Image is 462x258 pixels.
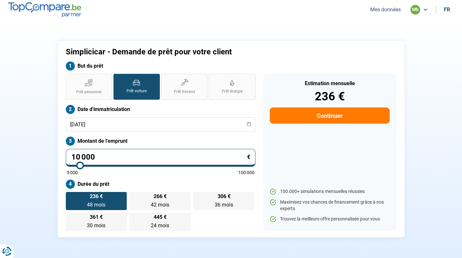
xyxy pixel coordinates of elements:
[66,105,255,114] label: Date d'immatriculation
[76,89,101,95] span: Prêt personnel
[410,5,420,15] div: mb
[154,215,167,220] span: 445 €
[154,194,167,199] span: 266 €
[90,215,103,220] span: 361 €
[66,47,312,57] h1: Simplicicar - Demande de prêt pour votre client
[238,170,255,175] span: 100 000
[66,62,255,71] label: But du prêt
[8,2,81,17] img: TopCompare.be
[87,202,105,208] span: 48 mois
[151,202,169,208] span: 42 mois
[174,89,195,95] span: Prêt travaux
[218,194,231,199] span: 306 €
[151,222,169,229] span: 24 mois
[270,188,389,195] li: 100.000+ simulations mensuelles réussies
[270,81,389,86] div: Estimation mensuelle
[87,222,105,229] span: 30 mois
[67,170,78,175] span: 5 000
[126,88,147,94] span: Prêt voiture
[270,216,389,222] li: Trouvez la meilleure offre personnalisée pour vous
[90,194,103,199] span: 236 €
[66,117,255,132] input: jj/mm/aaaa
[66,180,255,189] label: Durée du prêt
[444,6,450,13] div: fr
[222,89,243,94] span: Prêt énergie
[247,154,250,160] span: €
[368,6,403,13] button: Mes données
[66,137,255,146] label: Montant de l'emprunt
[215,202,233,208] span: 36 mois
[270,91,389,102] div: 236 €
[270,199,389,212] li: Maximisez vos chances de financement grâce à nos experts
[270,107,389,124] button: Continuer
